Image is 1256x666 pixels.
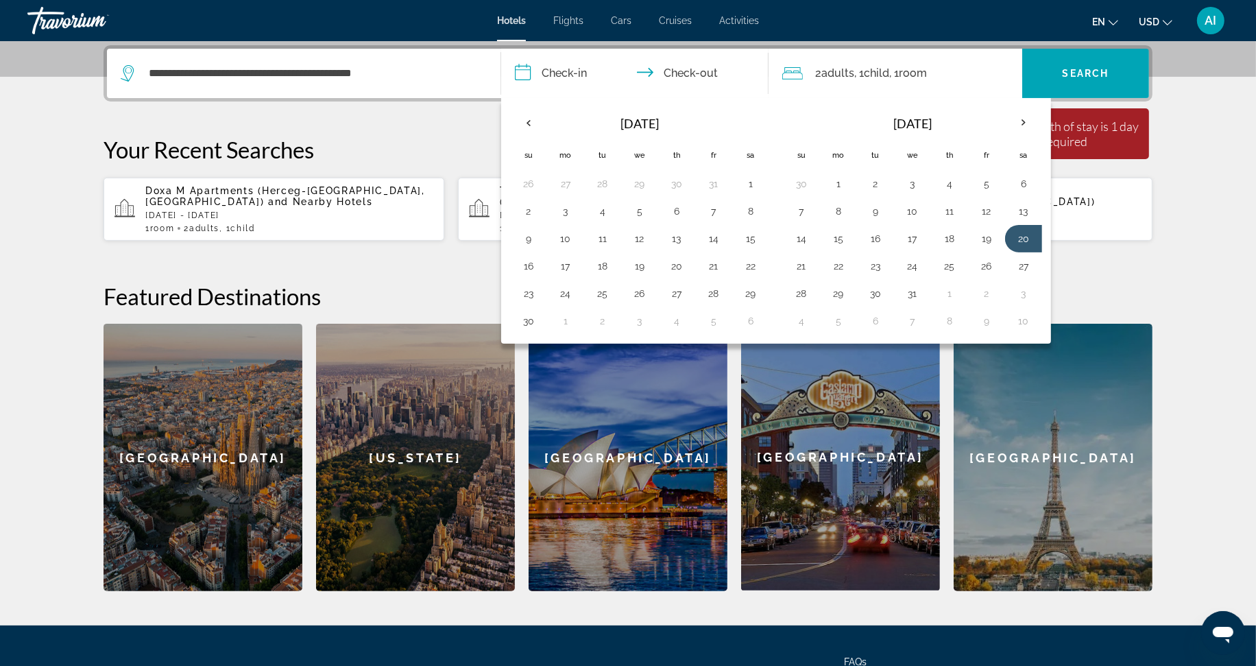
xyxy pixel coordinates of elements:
[821,67,854,80] span: Adults
[104,177,444,241] button: Doxa M Apartments (Herceg-[GEOGRAPHIC_DATA], [GEOGRAPHIC_DATA]) and Nearby Hotels[DATE] - [DATE]1...
[939,284,961,303] button: Day 1
[500,185,710,207] span: Tribeca Serviced Hotel by Millennium ([GEOGRAPHIC_DATA], MY)
[864,67,889,80] span: Child
[889,64,927,83] span: , 1
[740,202,762,221] button: Day 8
[976,311,998,331] button: Day 9
[790,257,812,276] button: Day 21
[902,257,923,276] button: Day 24
[865,284,886,303] button: Day 30
[790,174,812,193] button: Day 30
[790,202,812,221] button: Day 7
[316,324,515,591] a: [US_STATE]
[719,15,759,26] span: Activities
[107,49,1149,98] div: Search widget
[1022,49,1149,98] button: Search
[1013,229,1035,248] button: Day 20
[828,284,849,303] button: Day 29
[555,174,577,193] button: Day 27
[104,136,1152,163] p: Your Recent Searches
[230,224,254,233] span: Child
[497,15,526,26] a: Hotels
[939,229,961,248] button: Day 18
[1092,12,1118,32] button: Change language
[828,311,849,331] button: Day 5
[740,311,762,331] button: Day 6
[666,284,688,303] button: Day 27
[553,15,583,26] a: Flights
[547,107,732,140] th: [DATE]
[629,311,651,331] button: Day 3
[976,174,998,193] button: Day 5
[820,107,1005,140] th: [DATE]
[939,202,961,221] button: Day 11
[954,324,1152,591] div: [GEOGRAPHIC_DATA]
[104,324,302,591] a: [GEOGRAPHIC_DATA]
[145,211,433,220] p: [DATE] - [DATE]
[1013,257,1035,276] button: Day 27
[659,15,692,26] a: Cruises
[555,284,577,303] button: Day 24
[500,211,788,220] p: [DATE] - [DATE]
[902,284,923,303] button: Day 31
[518,284,540,303] button: Day 23
[629,284,651,303] button: Day 26
[27,3,165,38] a: Travorium
[790,229,812,248] button: Day 14
[790,311,812,331] button: Day 4
[666,174,688,193] button: Day 30
[145,185,425,207] span: Doxa M Apartments (Herceg-[GEOGRAPHIC_DATA], [GEOGRAPHIC_DATA])
[939,257,961,276] button: Day 25
[790,284,812,303] button: Day 28
[666,229,688,248] button: Day 13
[458,177,799,241] button: Tribeca Serviced Hotel by Millennium ([GEOGRAPHIC_DATA], MY) and Nearby Hotels[DATE] - [DATE]1Roo...
[592,311,614,331] button: Day 2
[828,257,849,276] button: Day 22
[518,202,540,221] button: Day 2
[976,229,998,248] button: Day 19
[629,257,651,276] button: Day 19
[1005,107,1042,139] button: Next month
[977,134,1139,149] div: All fields are required
[902,174,923,193] button: Day 3
[592,284,614,303] button: Day 25
[666,257,688,276] button: Day 20
[1205,14,1217,27] span: AI
[518,311,540,331] button: Day 30
[939,311,961,331] button: Day 8
[1013,311,1035,331] button: Day 10
[976,257,998,276] button: Day 26
[828,202,849,221] button: Day 8
[977,119,1139,134] div: Minimum length of stay is 1 day
[741,324,940,591] div: [GEOGRAPHIC_DATA]
[1092,16,1105,27] span: en
[555,229,577,248] button: Day 10
[500,224,529,233] span: 1
[666,202,688,221] button: Day 6
[555,257,577,276] button: Day 17
[703,284,725,303] button: Day 28
[629,202,651,221] button: Day 5
[703,311,725,331] button: Day 5
[529,324,727,591] a: [GEOGRAPHIC_DATA]
[1139,12,1172,32] button: Change currency
[703,174,725,193] button: Day 31
[518,229,540,248] button: Day 9
[629,174,651,193] button: Day 29
[666,311,688,331] button: Day 4
[1201,611,1245,655] iframe: Кнопка запуска окна обмена сообщениями
[592,229,614,248] button: Day 11
[769,49,1022,98] button: Travelers: 2 adults, 1 child
[1013,284,1035,303] button: Day 3
[828,229,849,248] button: Day 15
[828,174,849,193] button: Day 1
[145,224,174,233] span: 1
[1139,16,1159,27] span: USD
[865,311,886,331] button: Day 6
[703,202,725,221] button: Day 7
[740,257,762,276] button: Day 22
